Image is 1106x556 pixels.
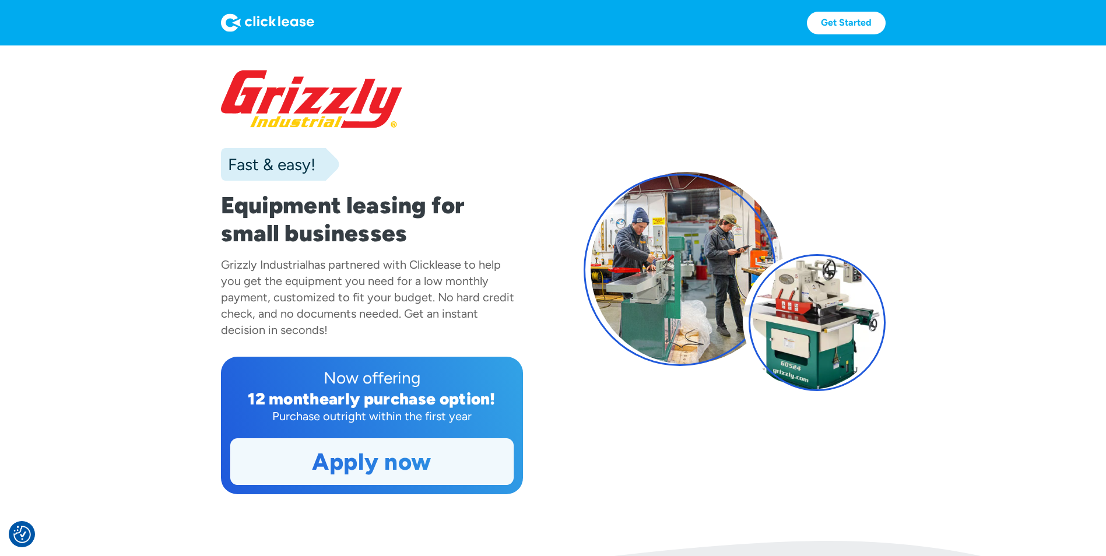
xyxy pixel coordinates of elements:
div: has partnered with Clicklease to help you get the equipment you need for a low monthly payment, c... [221,258,514,337]
div: Now offering [230,366,514,389]
img: Logo [221,13,314,32]
img: Revisit consent button [13,526,31,543]
div: early purchase option! [319,389,496,409]
div: Fast & easy! [221,153,315,176]
h1: Equipment leasing for small businesses [221,191,523,247]
button: Consent Preferences [13,526,31,543]
div: Grizzly Industrial [221,258,308,272]
div: Purchase outright within the first year [230,408,514,424]
a: Get Started [807,12,886,34]
a: Apply now [231,439,513,484]
div: 12 month [248,389,319,409]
